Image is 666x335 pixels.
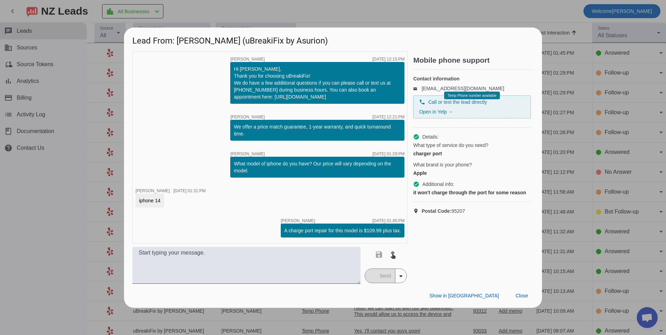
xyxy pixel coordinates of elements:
div: [DATE] 12:15:PM [372,57,404,61]
span: [PERSON_NAME] [230,57,265,61]
mat-icon: email [413,87,421,90]
span: [PERSON_NAME] [135,188,170,193]
div: [DATE] 01:45:PM [372,219,404,223]
div: Apple [413,170,531,177]
button: Show in [GEOGRAPHIC_DATA] [424,290,504,302]
span: [PERSON_NAME] [230,152,265,156]
span: [PERSON_NAME] [281,219,315,223]
span: Show in [GEOGRAPHIC_DATA] [429,293,499,298]
span: Details: [422,133,439,140]
div: charger port [413,150,531,157]
div: iphone 14 [139,197,161,204]
h1: Lead From: [PERSON_NAME] (uBreakiFix by Asurion) [124,28,542,51]
div: it won't charge through the port for some reason [413,189,531,196]
mat-icon: arrow_drop_down [397,272,405,280]
mat-icon: location_on [413,208,421,214]
div: Hi [PERSON_NAME], Thank you for choosing uBreakiFix! We do have a few additional questions if you... [234,65,401,100]
div: [DATE] 01:29:PM [372,152,404,156]
button: Close [510,290,534,302]
span: Additional info: [422,181,454,188]
span: What type of service do you need? [413,142,488,149]
mat-icon: touch_app [389,250,397,259]
div: We offer a price match guarantee, 1-year warranty, and quick turnaround time.​ [234,123,401,137]
a: Open in Yelp → [419,109,453,115]
div: A charge port repair for this model is $109.99 plus tax. [284,227,401,234]
h2: Mobile phone support [413,57,534,64]
div: [DATE] 01:31:PM [173,189,206,193]
span: Temp Phone number available [448,94,496,98]
span: [PERSON_NAME] [230,115,265,119]
a: [EMAIL_ADDRESS][DOMAIN_NAME] [421,86,504,91]
mat-icon: phone [419,99,425,105]
span: 95207 [421,208,465,215]
mat-icon: check_circle [413,134,419,140]
h4: Contact information [413,75,531,82]
mat-icon: check_circle [413,181,419,187]
strong: Postal Code: [421,208,451,214]
span: Close [516,293,528,298]
div: [DATE] 12:21:PM [372,115,404,119]
span: What brand is your phone? [413,161,472,168]
span: Call or text the lead directly [428,99,487,106]
div: What model of iphone do you have? Our price will vary depending on the model. [234,160,401,174]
